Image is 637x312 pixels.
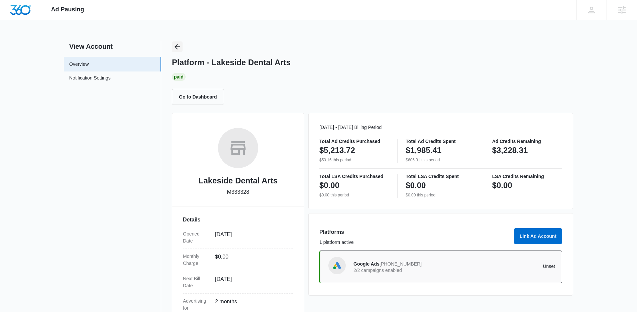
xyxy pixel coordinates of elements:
[183,275,210,289] dt: Next Bill Date
[406,192,475,198] p: $0.00 this period
[172,41,183,52] button: Back
[51,6,84,13] span: Ad Pausing
[319,157,389,163] p: $50.16 this period
[332,261,342,271] img: Google Ads
[69,61,89,68] a: Overview
[183,253,210,267] dt: Monthly Charge
[319,145,355,156] p: $5,213.72
[215,253,288,267] dd: $0.00
[199,175,278,187] h2: Lakeside Dental Arts
[353,268,454,273] p: 2/2 campaigns enabled
[227,188,249,196] p: M333328
[172,57,291,67] h1: Platform - Lakeside Dental Arts
[319,192,389,198] p: $0.00 this period
[454,264,555,269] p: Unset
[183,216,293,224] h3: Details
[406,145,441,156] p: $1,985.41
[492,145,528,156] p: $3,228.31
[319,174,389,179] p: Total LSA Credits Purchased
[319,239,510,246] p: 1 platform active
[353,261,380,267] span: Google Ads
[319,228,510,236] h3: Platforms
[172,94,228,100] a: Go to Dashboard
[215,298,288,312] dd: 2 months
[183,298,210,312] dt: Advertising for
[514,228,562,244] button: Link Ad Account
[215,230,288,245] dd: [DATE]
[183,226,293,249] div: Opened Date[DATE]
[319,180,339,191] p: $0.00
[172,73,186,81] div: Paid
[406,139,475,144] p: Total Ad Credits Spent
[183,230,210,245] dt: Opened Date
[492,174,562,179] p: LSA Credits Remaining
[406,157,475,163] p: $606.31 this period
[319,124,562,131] p: [DATE] - [DATE] Billing Period
[319,251,562,283] a: Google AdsGoogle Ads[PHONE_NUMBER]2/2 campaigns enabledUnset
[319,139,389,144] p: Total Ad Credits Purchased
[215,275,288,289] dd: [DATE]
[492,180,512,191] p: $0.00
[183,249,293,271] div: Monthly Charge$0.00
[380,261,422,267] span: [PHONE_NUMBER]
[492,139,562,144] p: Ad Credits Remaining
[172,89,224,105] button: Go to Dashboard
[406,180,426,191] p: $0.00
[64,41,161,51] h2: View Account
[183,271,293,294] div: Next Bill Date[DATE]
[69,74,111,83] a: Notification Settings
[406,174,475,179] p: Total LSA Credits Spent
